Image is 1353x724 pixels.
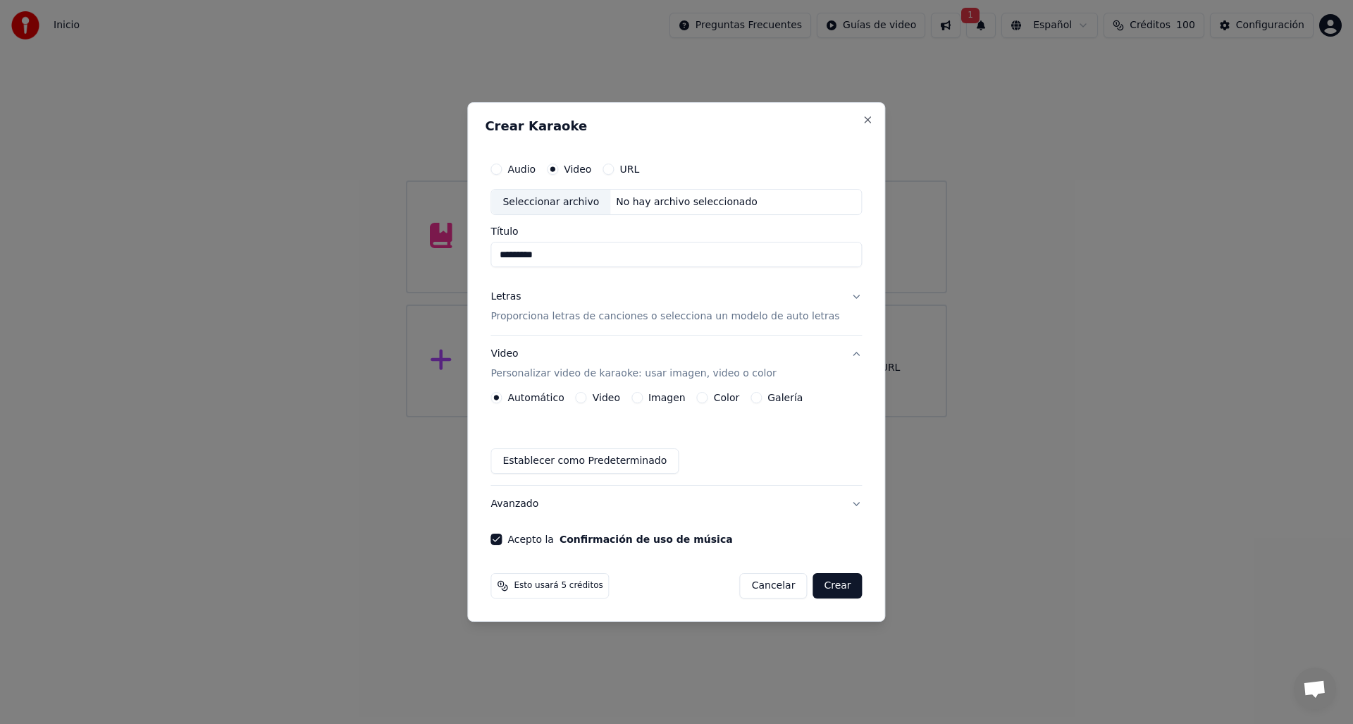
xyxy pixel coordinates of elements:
[648,393,686,403] label: Imagen
[507,393,564,403] label: Automático
[490,227,862,237] label: Título
[490,392,862,485] div: VideoPersonalizar video de karaoke: usar imagen, video o color
[490,310,839,324] p: Proporciona letras de canciones o selecciona un modelo de auto letras
[767,393,803,403] label: Galería
[490,336,862,393] button: VideoPersonalizar video de karaoke: usar imagen, video o color
[560,534,733,544] button: Acepto la
[490,348,776,381] div: Video
[507,534,732,544] label: Acepto la
[490,367,776,381] p: Personalizar video de karaoke: usar imagen, video o color
[490,279,862,336] button: LetrasProporciona letras de canciones o selecciona un modelo de auto letras
[490,290,521,305] div: Letras
[619,164,639,174] label: URL
[593,393,620,403] label: Video
[813,573,862,599] button: Crear
[714,393,740,403] label: Color
[514,580,603,591] span: Esto usará 5 créditos
[507,164,536,174] label: Audio
[491,190,610,215] div: Seleccionar archivo
[485,120,867,133] h2: Crear Karaoke
[740,573,808,599] button: Cancelar
[610,195,763,209] div: No hay archivo seleccionado
[490,448,679,474] button: Establecer como Predeterminado
[490,486,862,522] button: Avanzado
[564,164,591,174] label: Video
